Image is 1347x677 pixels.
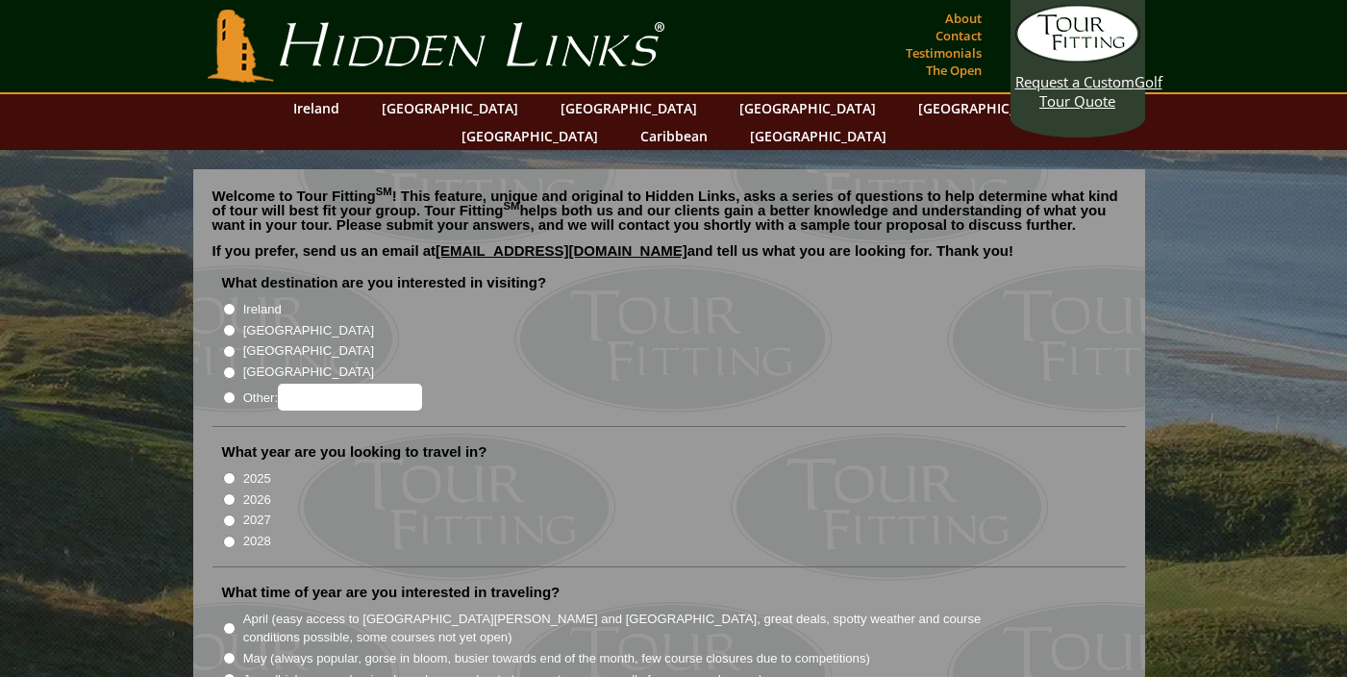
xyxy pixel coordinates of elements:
[212,188,1126,232] p: Welcome to Tour Fitting ! This feature, unique and original to Hidden Links, asks a series of que...
[243,511,271,530] label: 2027
[222,442,487,462] label: What year are you looking to travel in?
[222,583,561,602] label: What time of year are you interested in traveling?
[921,57,986,84] a: The Open
[243,649,870,668] label: May (always popular, gorse in bloom, busier towards end of the month, few course closures due to ...
[901,39,986,66] a: Testimonials
[372,94,528,122] a: [GEOGRAPHIC_DATA]
[243,532,271,551] label: 2028
[1015,72,1135,91] span: Request a Custom
[504,200,520,212] sup: SM
[212,243,1126,272] p: If you prefer, send us an email at and tell us what you are looking for. Thank you!
[222,273,547,292] label: What destination are you interested in visiting?
[940,5,986,32] a: About
[243,610,1016,647] label: April (easy access to [GEOGRAPHIC_DATA][PERSON_NAME] and [GEOGRAPHIC_DATA], great deals, spotty w...
[909,94,1064,122] a: [GEOGRAPHIC_DATA]
[376,186,392,197] sup: SM
[243,469,271,489] label: 2025
[452,122,608,150] a: [GEOGRAPHIC_DATA]
[243,384,422,411] label: Other:
[551,94,707,122] a: [GEOGRAPHIC_DATA]
[740,122,896,150] a: [GEOGRAPHIC_DATA]
[730,94,886,122] a: [GEOGRAPHIC_DATA]
[243,341,374,361] label: [GEOGRAPHIC_DATA]
[631,122,717,150] a: Caribbean
[243,321,374,340] label: [GEOGRAPHIC_DATA]
[1015,5,1140,111] a: Request a CustomGolf Tour Quote
[278,384,422,411] input: Other:
[243,300,282,319] label: Ireland
[243,490,271,510] label: 2026
[436,242,687,259] a: [EMAIL_ADDRESS][DOMAIN_NAME]
[284,94,349,122] a: Ireland
[931,22,986,49] a: Contact
[243,363,374,382] label: [GEOGRAPHIC_DATA]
